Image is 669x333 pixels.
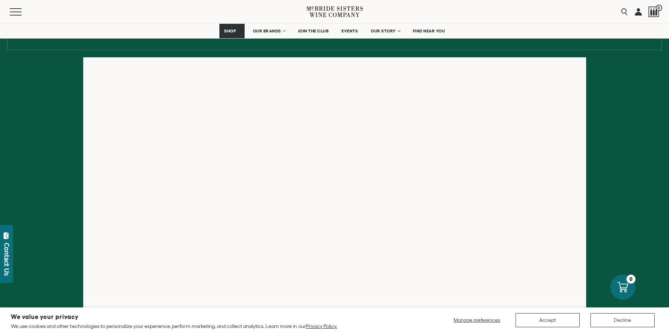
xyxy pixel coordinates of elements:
[656,5,662,11] span: 0
[626,275,635,284] div: 0
[449,313,505,327] button: Manage preferences
[342,28,358,34] span: EVENTS
[219,24,245,38] a: SHOP
[337,24,362,38] a: EVENTS
[83,57,586,282] iframe: Store Locator
[371,28,396,34] span: OUR STORY
[298,28,329,34] span: JOIN THE CLUB
[413,28,445,34] span: FIND NEAR YOU
[224,28,236,34] span: SHOP
[11,323,337,329] p: We use cookies and other technologies to personalize your experience, perform marketing, and coll...
[248,24,290,38] a: OUR BRANDS
[10,8,36,15] button: Mobile Menu Trigger
[306,323,337,329] a: Privacy Policy.
[293,24,334,38] a: JOIN THE CLUB
[253,28,281,34] span: OUR BRANDS
[454,317,500,323] span: Manage preferences
[590,313,655,327] button: Decline
[408,24,450,38] a: FIND NEAR YOU
[3,243,10,276] div: Contact Us
[516,313,580,327] button: Accept
[366,24,405,38] a: OUR STORY
[11,314,337,320] h2: We value your privacy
